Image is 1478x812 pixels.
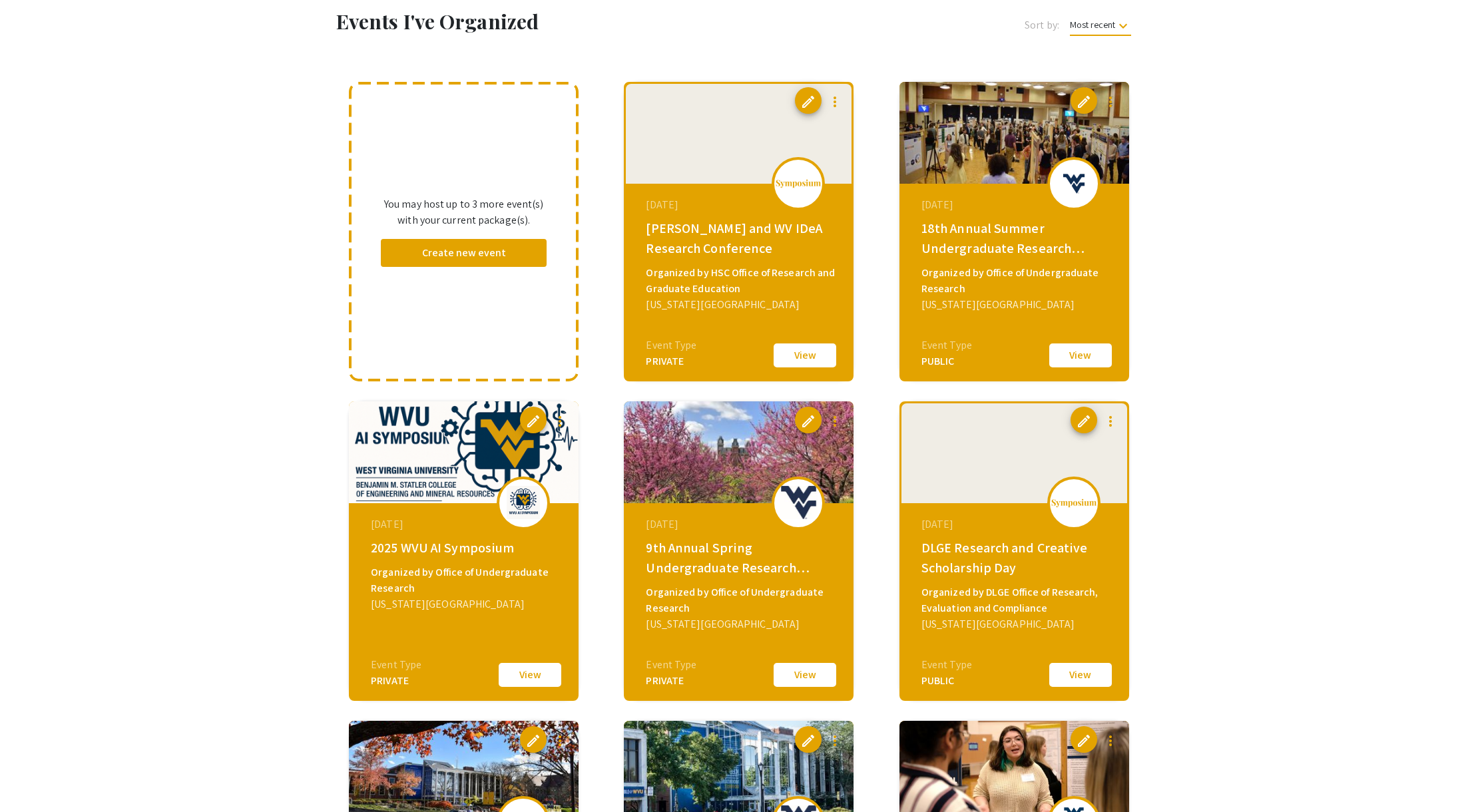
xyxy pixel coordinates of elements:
[921,197,1110,213] div: [DATE]
[552,413,568,429] mat-icon: more_vert
[497,661,563,689] button: View
[624,401,854,503] img: 9th-annual-spring-undergraduate-research-symposium_eventCoverPhoto_a34ee9__thumb.jpg
[525,733,541,749] span: edit
[921,616,1110,632] div: [US_STATE][GEOGRAPHIC_DATA]
[800,733,816,749] span: edit
[646,673,696,689] div: PRIVATE
[336,9,798,33] h1: Events I've Organized
[646,337,696,353] div: Event Type
[921,218,1110,258] div: 18th Annual Summer Undergraduate Research Symposium!
[371,538,560,558] div: 2025 WVU AI Symposium
[371,657,421,673] div: Event Type
[381,196,547,228] p: You may host up to 3 more event(s) with your current package(s).
[921,538,1110,578] div: DLGE Research and Creative Scholarship Day
[349,401,579,503] img: 2025-wvu-ai-symposium_eventCoverPhoto_5efd8b__thumb.png
[1076,733,1092,749] span: edit
[525,413,541,429] span: edit
[371,673,421,689] div: PRIVATE
[1025,17,1059,33] span: Sort by:
[921,337,972,353] div: Event Type
[1051,499,1097,508] img: logo_v2.png
[1076,413,1092,429] span: edit
[1103,94,1118,110] mat-icon: more_vert
[520,407,547,433] button: edit
[1115,18,1131,34] mat-icon: keyboard_arrow_down
[1071,407,1097,433] button: edit
[381,239,547,267] button: Create new event
[921,297,1110,313] div: [US_STATE][GEOGRAPHIC_DATA]
[827,413,843,429] mat-icon: more_vert
[371,516,560,532] div: [DATE]
[1103,413,1118,429] mat-icon: more_vert
[646,538,835,578] div: 9th Annual Spring Undergraduate Research Symposium
[827,94,843,110] mat-icon: more_vert
[646,265,835,297] div: Organized by HSC Office of Research and Graduate Education
[1103,733,1118,749] mat-icon: more_vert
[646,197,835,213] div: [DATE]
[1059,13,1142,37] button: Most recent
[520,726,547,753] button: edit
[921,516,1110,532] div: [DATE]
[800,413,816,429] span: edit
[921,657,972,673] div: Event Type
[371,596,560,612] div: [US_STATE][GEOGRAPHIC_DATA]
[1070,19,1131,36] span: Most recent
[503,486,543,519] img: 2025-wvu-ai-symposium_eventLogo_81a7b7_.png
[778,486,818,519] img: 9th-annual-spring-undergraduate-research-symposium_eventLogo_d92aaa_.jpg
[921,584,1110,616] div: Organized by DLGE Office of Research, Evaluation and Compliance
[646,616,835,632] div: [US_STATE][GEOGRAPHIC_DATA]
[921,265,1110,297] div: Organized by Office of Undergraduate Research
[1071,87,1097,114] button: edit
[1047,341,1114,369] button: View
[646,353,696,369] div: PRIVATE
[10,752,57,802] iframe: Chat
[646,516,835,532] div: [DATE]
[921,673,972,689] div: PUBLIC
[772,661,838,689] button: View
[1076,94,1092,110] span: edit
[646,657,696,673] div: Event Type
[772,341,838,369] button: View
[371,564,560,596] div: Organized by Office of Undergraduate Research
[795,87,822,114] button: edit
[646,297,835,313] div: [US_STATE][GEOGRAPHIC_DATA]
[899,82,1129,184] img: 18th-summer-undergraduate-research-symposium_eventCoverPhoto_ac8e52__thumb.jpg
[552,733,568,749] mat-icon: more_vert
[1047,661,1114,689] button: View
[1071,726,1097,753] button: edit
[800,94,816,110] span: edit
[1054,172,1094,195] img: 18th-summer-undergraduate-research-symposium_eventLogo_bc9db7_.png
[795,726,822,753] button: edit
[646,584,835,616] div: Organized by Office of Undergraduate Research
[646,218,835,258] div: [PERSON_NAME] and WV IDeA Research Conference
[921,353,972,369] div: PUBLIC
[775,179,822,188] img: logo_v2.png
[795,407,822,433] button: edit
[827,733,843,749] mat-icon: more_vert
